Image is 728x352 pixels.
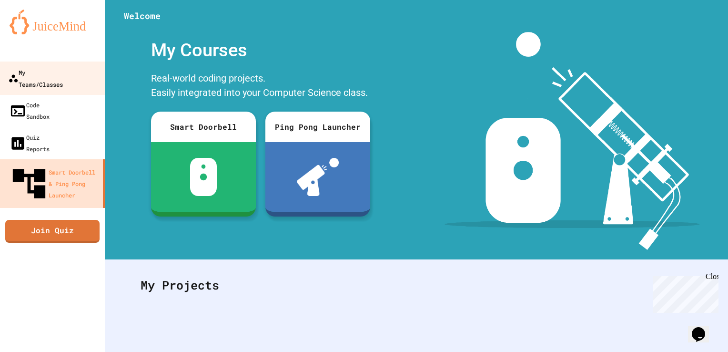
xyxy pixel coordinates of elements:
[146,32,375,69] div: My Courses
[649,272,718,313] iframe: chat widget
[10,132,50,155] div: Quiz Reports
[8,66,63,90] div: My Teams/Classes
[131,267,702,304] div: My Projects
[688,314,718,342] iframe: chat widget
[190,158,217,196] img: sdb-white.svg
[265,112,370,142] div: Ping Pong Launcher
[4,4,66,61] div: Chat with us now!Close
[10,10,95,34] img: logo-orange.svg
[10,99,50,122] div: Code Sandbox
[5,220,100,243] a: Join Quiz
[146,69,375,104] div: Real-world coding projects. Easily integrated into your Computer Science class.
[10,164,99,203] div: Smart Doorbell & Ping Pong Launcher
[151,112,256,142] div: Smart Doorbell
[297,158,339,196] img: ppl-with-ball.png
[445,32,700,250] img: banner-image-my-projects.png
